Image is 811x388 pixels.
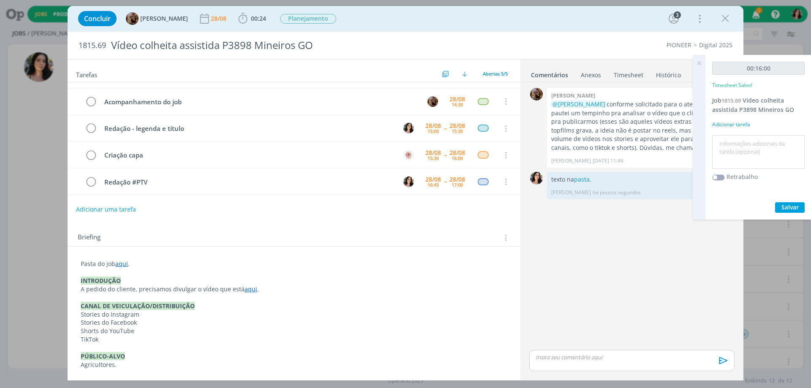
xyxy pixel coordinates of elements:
span: há poucos segundos [593,189,641,196]
div: Acompanhamento do job [101,97,419,107]
strong: INTRODUÇÃO [81,277,121,285]
div: Anexos [581,71,601,79]
p: [PERSON_NAME] [551,157,591,165]
div: 16:45 [427,182,439,187]
span: -- [444,152,446,158]
button: Salvar [775,202,805,213]
p: Stories do Instagram [81,310,507,319]
div: Criação capa [101,150,395,160]
div: 28/08 [425,176,441,182]
span: Salvar [781,203,799,211]
span: Briefing [78,232,101,243]
a: PIONEER [667,41,691,49]
img: A [403,150,414,160]
span: 00:24 [251,14,266,22]
img: T [403,123,414,133]
div: 28/08 [449,123,465,129]
div: 28/08 [449,96,465,102]
p: Stories do Facebook [81,318,507,327]
strong: CANAL DE VEICULAÇÃO/DISTRIBUIÇÃO [81,302,195,310]
span: -- [444,125,446,131]
button: T [402,122,415,135]
span: @[PERSON_NAME] [552,100,605,108]
div: 15:30 [427,156,439,160]
p: Pasta do job . [81,260,507,268]
button: A[PERSON_NAME] [126,12,188,25]
div: 17:00 [452,182,463,187]
button: Adicionar uma tarefa [76,202,136,217]
div: Redação - legenda e título [101,123,395,134]
p: Timesheet Salvo! [712,81,752,89]
div: 28/08 [449,176,465,182]
img: T [530,172,543,185]
button: Concluir [78,11,117,26]
img: arrow-down.svg [462,71,467,76]
a: Timesheet [613,67,644,79]
button: 00:24 [236,12,268,25]
a: aqui [245,285,257,293]
span: A pedido do cliente, precisamos divulgar o vídeo que está [81,285,245,293]
img: A [530,88,543,100]
p: conforme solicitado para o atendimento, te pautei um tempinho pra analisar o vídeo que o cliente ... [551,100,729,152]
div: Redação #PTV [101,177,395,187]
span: Tarefas [76,69,97,79]
span: [PERSON_NAME] [140,16,188,22]
button: A [426,95,439,108]
span: Planejamento [280,14,336,24]
p: [PERSON_NAME] [551,189,591,196]
button: 3 [667,12,680,25]
button: Planejamento [280,14,337,24]
div: 28/08 [425,150,441,156]
span: [DATE] 11:46 [593,157,623,165]
div: Adicionar tarefa [712,121,805,128]
button: T [402,175,415,188]
span: . [257,285,259,293]
p: TikTok [81,335,507,344]
span: 1815.69 [79,41,106,50]
span: 1815.69 [721,97,741,104]
div: 28/08 [211,16,228,22]
div: 28/08 [425,123,441,129]
p: Shorts do YouTube [81,327,507,335]
label: Retrabalho [727,172,758,181]
span: Abertas 5/5 [483,71,508,77]
img: A [427,96,438,107]
a: Histórico [656,67,681,79]
span: -- [444,179,446,185]
div: 3 [674,11,681,19]
a: aqui [115,260,128,268]
img: T [403,176,414,187]
a: Job1815.69Vídeo colheita assistida P3898 Mineiros GO [712,96,794,114]
img: A [126,12,139,25]
a: pasta [574,175,590,183]
div: Vídeo colheita assistida P3898 Mineiros GO [108,35,457,56]
b: [PERSON_NAME] [551,92,595,99]
strong: PÚBLICO-ALVO [81,352,125,360]
button: A [402,149,415,161]
a: Digital 2025 [699,41,732,49]
div: 16:00 [452,156,463,160]
p: Agricultores. [81,361,507,369]
p: texto na . [551,175,729,184]
span: Vídeo colheita assistida P3898 Mineiros GO [712,96,794,114]
a: Comentários [531,67,569,79]
div: 14:30 [452,102,463,107]
div: 15:00 [427,129,439,133]
span: Concluir [84,15,111,22]
div: 28/08 [449,150,465,156]
div: 15:30 [452,129,463,133]
div: dialog [68,6,743,380]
